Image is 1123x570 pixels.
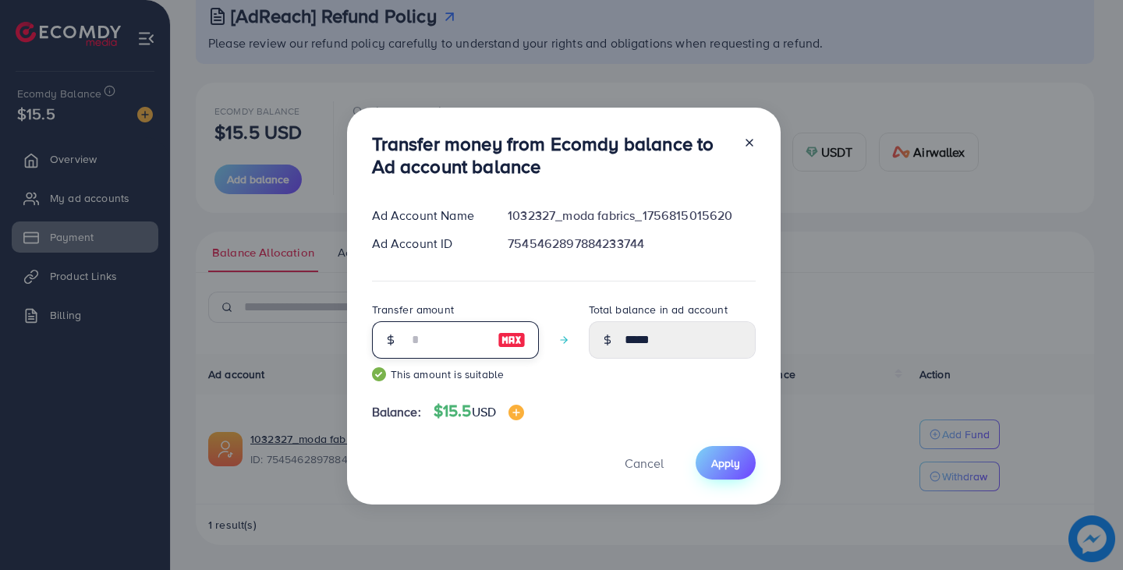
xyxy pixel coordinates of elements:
div: Ad Account Name [360,207,496,225]
div: 1032327_moda fabrics_1756815015620 [495,207,767,225]
label: Transfer amount [372,302,454,317]
small: This amount is suitable [372,366,539,382]
img: image [508,405,524,420]
button: Cancel [605,446,683,480]
div: 7545462897884233744 [495,235,767,253]
span: USD [472,403,496,420]
div: Ad Account ID [360,235,496,253]
img: image [498,331,526,349]
label: Total balance in ad account [589,302,728,317]
img: guide [372,367,386,381]
h4: $15.5 [434,402,524,421]
span: Apply [711,455,740,471]
span: Cancel [625,455,664,472]
h3: Transfer money from Ecomdy balance to Ad account balance [372,133,731,178]
span: Balance: [372,403,421,421]
button: Apply [696,446,756,480]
